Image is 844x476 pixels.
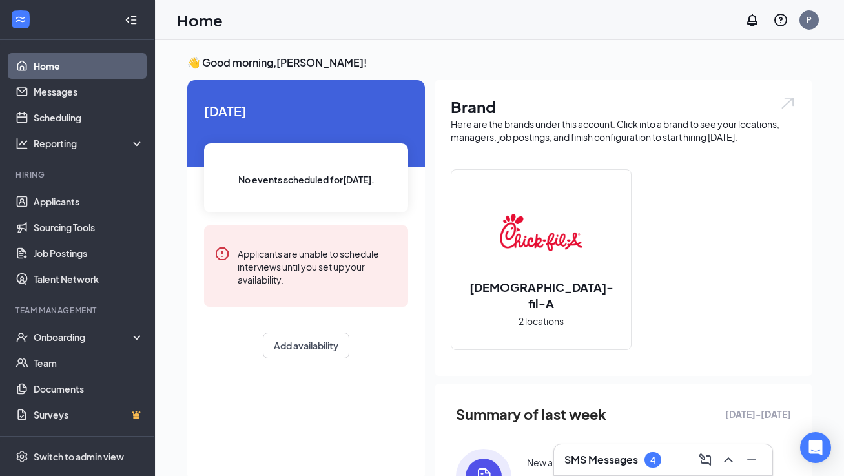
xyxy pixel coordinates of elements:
div: 4 [650,455,655,466]
div: Here are the brands under this account. Click into a brand to see your locations, managers, job p... [451,118,796,143]
svg: Notifications [745,12,760,28]
a: Job Postings [34,240,144,266]
div: P [807,14,812,25]
div: Switch to admin view [34,450,124,463]
svg: Analysis [15,137,28,150]
a: Talent Network [34,266,144,292]
div: Applicants are unable to schedule interviews until you set up your availability. [238,246,398,286]
div: Team Management [15,305,141,316]
h3: 👋 Good morning, [PERSON_NAME] ! [187,56,812,70]
img: Chick-fil-A [500,191,582,274]
h2: [DEMOGRAPHIC_DATA]-fil-A [451,279,631,311]
button: Add availability [263,333,349,358]
div: New applications [527,456,599,469]
svg: Collapse [125,14,138,26]
button: ChevronUp [718,450,739,470]
a: Scheduling [34,105,144,130]
div: Onboarding [34,331,133,344]
a: Home [34,53,144,79]
span: [DATE] [204,101,408,121]
button: Minimize [741,450,762,470]
svg: WorkstreamLogo [14,13,27,26]
span: 2 locations [519,314,564,328]
span: Summary of last week [456,403,606,426]
div: Open Intercom Messenger [800,432,831,463]
img: open.6027fd2a22e1237b5b06.svg [779,96,796,110]
svg: Minimize [744,452,759,468]
span: No events scheduled for [DATE] . [238,172,375,187]
span: [DATE] - [DATE] [725,407,791,421]
div: Reporting [34,137,145,150]
svg: ChevronUp [721,452,736,468]
svg: UserCheck [15,331,28,344]
svg: Error [214,246,230,262]
a: Documents [34,376,144,402]
a: Messages [34,79,144,105]
a: SurveysCrown [34,402,144,428]
svg: QuestionInfo [773,12,788,28]
a: Sourcing Tools [34,214,144,240]
button: ComposeMessage [695,450,715,470]
svg: Settings [15,450,28,463]
h1: Brand [451,96,796,118]
h1: Home [177,9,223,31]
svg: ComposeMessage [697,452,713,468]
h3: SMS Messages [564,453,638,467]
a: Team [34,350,144,376]
a: Applicants [34,189,144,214]
div: Hiring [15,169,141,180]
